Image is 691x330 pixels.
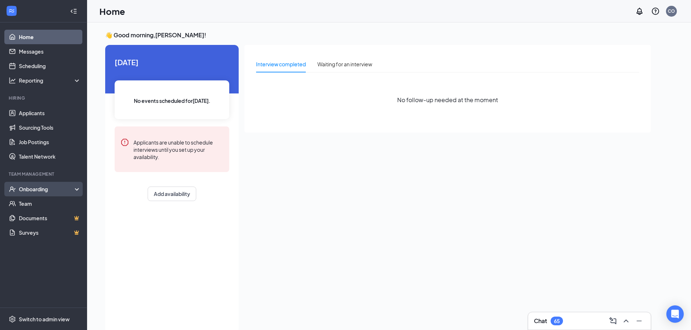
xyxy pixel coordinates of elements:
[256,60,306,68] div: Interview completed
[668,8,675,14] div: CO
[99,5,125,17] h1: Home
[9,171,79,177] div: Team Management
[134,97,210,105] span: No events scheduled for [DATE] .
[19,149,81,164] a: Talent Network
[70,8,77,15] svg: Collapse
[8,7,15,14] svg: WorkstreamLogo
[19,106,81,120] a: Applicants
[19,196,81,211] a: Team
[635,7,644,16] svg: Notifications
[9,95,79,101] div: Hiring
[19,44,81,59] a: Messages
[554,318,560,324] div: 65
[609,317,617,325] svg: ComposeMessage
[635,317,643,325] svg: Minimize
[317,60,372,68] div: Waiting for an interview
[19,225,81,240] a: SurveysCrown
[633,315,645,327] button: Minimize
[19,135,81,149] a: Job Postings
[397,95,498,104] span: No follow-up needed at the moment
[19,30,81,44] a: Home
[651,7,660,16] svg: QuestionInfo
[9,77,16,84] svg: Analysis
[19,185,75,193] div: Onboarding
[19,316,70,323] div: Switch to admin view
[19,77,81,84] div: Reporting
[666,305,684,323] div: Open Intercom Messenger
[9,185,16,193] svg: UserCheck
[534,317,547,325] h3: Chat
[19,59,81,73] a: Scheduling
[133,138,223,160] div: Applicants are unable to schedule interviews until you set up your availability.
[120,138,129,147] svg: Error
[622,317,630,325] svg: ChevronUp
[19,211,81,225] a: DocumentsCrown
[148,187,196,201] button: Add availability
[105,31,651,39] h3: 👋 Good morning, [PERSON_NAME] !
[115,57,229,68] span: [DATE]
[620,315,632,327] button: ChevronUp
[9,316,16,323] svg: Settings
[607,315,619,327] button: ComposeMessage
[19,120,81,135] a: Sourcing Tools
